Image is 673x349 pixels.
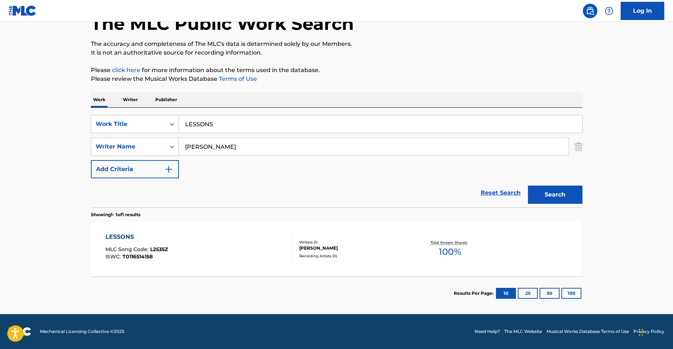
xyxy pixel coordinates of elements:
div: LESSONS [105,233,168,241]
button: 100 [561,288,581,299]
div: Writer Name [96,142,161,151]
div: Drag [639,321,643,343]
a: Need Help? [474,328,500,335]
p: The accuracy and completeness of The MLC's data is determined solely by our Members. [91,40,582,48]
form: Search Form [91,115,582,207]
a: Reset Search [477,185,524,201]
p: Please review the Musical Works Database [91,75,582,83]
button: Add Criteria [91,160,179,178]
a: LESSONSMLC Song Code:L2535ZISWC:T0116514158Writers (1)[PERSON_NAME]Recording Artists (0)Total Kno... [91,222,582,276]
img: Delete Criterion [574,138,582,156]
img: MLC Logo [9,5,37,16]
span: ISWC : [105,253,123,260]
img: search [586,7,594,15]
iframe: Chat Widget [637,314,673,349]
button: 50 [540,288,560,299]
span: T0116514158 [123,253,153,260]
a: Terms of Use [217,75,257,82]
div: [PERSON_NAME] [299,245,409,251]
button: Search [528,186,582,204]
div: Help [602,4,616,18]
a: Musical Works Database Terms of Use [546,328,629,335]
a: Public Search [583,4,597,18]
p: Publisher [153,92,179,107]
span: 100 % [439,245,461,258]
span: MLC Song Code : [105,246,150,253]
div: Work Title [96,120,161,128]
a: Privacy Policy [633,328,664,335]
img: 9d2ae6d4665cec9f34b9.svg [164,165,173,174]
img: help [605,7,613,15]
img: logo [9,327,31,336]
div: Recording Artists ( 0 ) [299,253,409,259]
button: 10 [496,288,516,299]
button: 25 [518,288,538,299]
p: Results Per Page: [454,290,495,297]
a: The MLC Website [504,328,542,335]
p: It is not an authoritative source for recording information. [91,48,582,57]
span: L2535Z [150,246,168,253]
p: Writer [121,92,140,107]
span: Mechanical Licensing Collective © 2025 [40,328,124,335]
a: Log In [621,2,664,20]
p: Please for more information about the terms used in the database. [91,66,582,75]
a: click here [112,67,140,74]
p: Showing 1 - 1 of 1 results [91,211,140,218]
h1: The MLC Public Work Search [91,13,354,35]
p: Total Known Shares: [430,240,469,245]
p: Work [91,92,108,107]
div: Writers ( 1 ) [299,239,409,245]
